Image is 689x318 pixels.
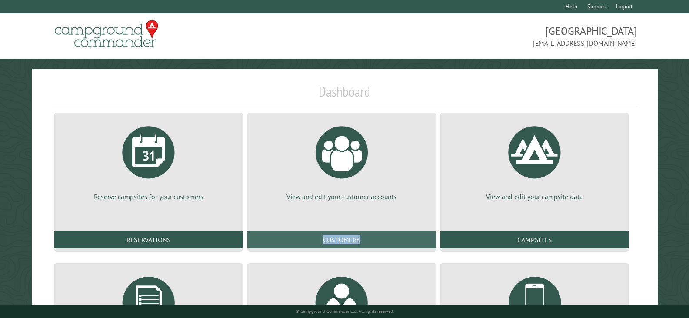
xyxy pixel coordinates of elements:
[440,231,629,248] a: Campsites
[451,120,619,201] a: View and edit your campsite data
[65,120,233,201] a: Reserve campsites for your customers
[52,83,637,107] h1: Dashboard
[52,17,161,51] img: Campground Commander
[54,231,243,248] a: Reservations
[258,192,426,201] p: View and edit your customer accounts
[296,308,394,314] small: © Campground Commander LLC. All rights reserved.
[451,192,619,201] p: View and edit your campsite data
[247,231,436,248] a: Customers
[345,24,637,48] span: [GEOGRAPHIC_DATA] [EMAIL_ADDRESS][DOMAIN_NAME]
[65,192,233,201] p: Reserve campsites for your customers
[258,120,426,201] a: View and edit your customer accounts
